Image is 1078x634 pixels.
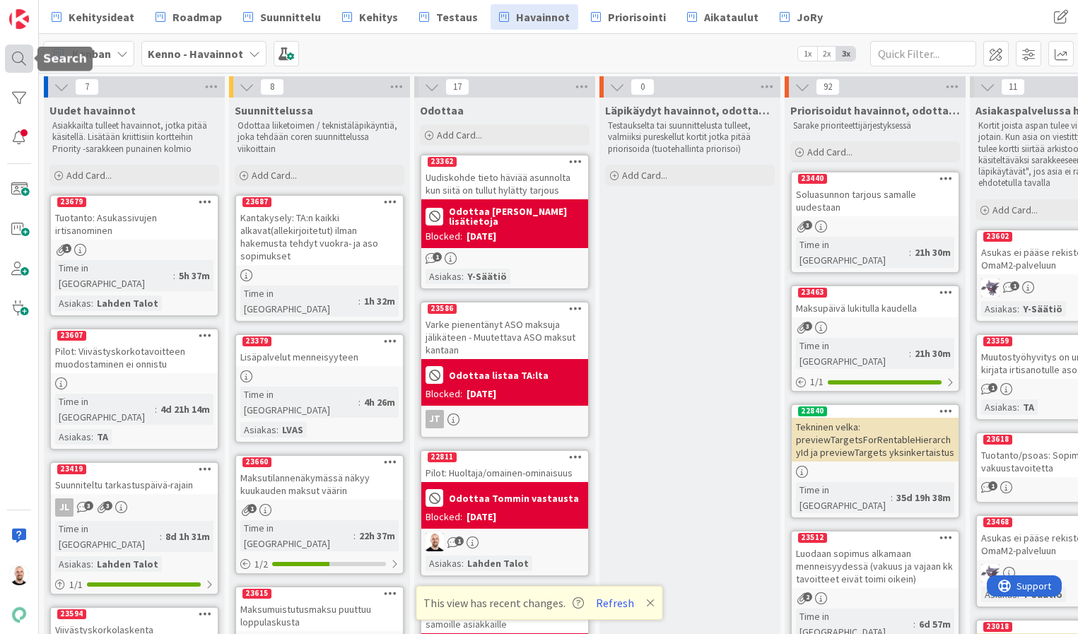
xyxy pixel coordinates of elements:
[909,245,911,260] span: :
[803,221,812,230] span: 3
[276,422,279,438] span: :
[771,4,831,30] a: JoRy
[798,47,817,61] span: 1x
[240,520,353,551] div: Time in [GEOGRAPHIC_DATA]
[679,4,767,30] a: Aikataulut
[426,510,462,524] div: Blocked:
[807,146,853,158] span: Add Card...
[792,185,959,216] div: Soluasunnon tarjous samalle uudestaan
[55,521,160,552] div: Time in [GEOGRAPHIC_DATA]
[981,278,1000,297] img: LM
[798,406,827,416] div: 22840
[622,169,667,182] span: Add Card...
[992,204,1038,216] span: Add Card...
[353,528,356,544] span: :
[240,286,358,317] div: Time in [GEOGRAPHIC_DATA]
[43,52,87,66] h5: Search
[792,172,959,216] div: 23440Soluasunnon tarjous samalle uudestaan
[433,252,442,262] span: 1
[421,303,588,315] div: 23586
[361,394,399,410] div: 4h 26m
[93,556,162,572] div: Lahden Talot
[238,120,402,155] p: Odottaa liiketoimen / teknistäläpikäyntiä, joka tehdään coren suunnittelussa viikoittain
[235,103,313,117] span: Suunnittelussa
[428,157,457,167] div: 23362
[913,616,915,632] span: :
[254,557,268,572] span: 1 / 2
[334,4,406,30] a: Kehitys
[981,399,1017,415] div: Asiakas
[55,429,91,445] div: Asiakas
[356,528,399,544] div: 22h 37m
[792,544,959,588] div: Luodaan sopimus alkamaan menneisyydessä (vakuus ja vajaan kk tavoitteet eivät toimi oikein)
[582,4,674,30] a: Priorisointi
[792,532,959,544] div: 23512
[449,206,584,226] b: Odottaa [PERSON_NAME] lisätietoja
[817,47,836,61] span: 2x
[983,232,1012,242] div: 23602
[792,373,959,391] div: 1/1
[426,387,462,401] div: Blocked:
[52,120,216,155] p: Asiakkailta tulleet havainnot, jotka pitää käsitellä. Lisätään kriittisiin kortteihin Priority -s...
[891,490,893,505] span: :
[236,556,403,573] div: 1/2
[421,155,588,199] div: 23362Uudiskohde tieto häviää asunnolta kun siitä on tullut hylätty tarjous
[148,47,243,61] b: Kenno - Havainnot
[1010,281,1019,290] span: 1
[608,120,772,155] p: Testaukselta tai suunnittelusta tulleet, valmiiksi pureskellut kortit jotka pitää priorisoida (tu...
[260,78,284,95] span: 8
[57,331,86,341] div: 23607
[608,8,666,25] span: Priorisointi
[467,229,496,244] div: [DATE]
[236,335,403,366] div: 23379Lisäpalvelut menneisyyteen
[798,288,827,298] div: 23463
[798,533,827,543] div: 23512
[421,451,588,464] div: 22811
[421,315,588,359] div: Varke pienentänyt ASO maksuja jälikäteen - Muutettava ASO maksut kantaan
[909,346,911,361] span: :
[792,299,959,317] div: Maksupäivä lukitulla kaudella
[428,304,457,314] div: 23586
[235,4,329,30] a: Suunnittelu
[792,532,959,588] div: 23512Luodaan sopimus alkamaan menneisyydessä (vakuus ja vajaan kk tavoitteet eivät toimi oikein)
[792,286,959,299] div: 23463
[236,209,403,265] div: Kantakysely: TA:n kaikki alkavat(allekirjoitetut) ilman hakemusta tehdyt vuokra- ja aso sopimukset
[51,608,218,621] div: 23594
[30,2,64,19] span: Support
[51,476,218,494] div: Suunniteltu tarkastuspäivä-rajain
[240,422,276,438] div: Asiakas
[462,556,464,571] span: :
[55,498,74,517] div: JL
[893,490,954,505] div: 35d 19h 38m
[798,174,827,184] div: 23440
[462,269,464,284] span: :
[236,456,403,469] div: 23660
[792,286,959,317] div: 23463Maksupäivä lukitulla kaudella
[437,129,482,141] span: Add Card...
[449,493,579,503] b: Odottaa Tommin vastausta
[467,510,496,524] div: [DATE]
[279,422,307,438] div: LVAS
[9,605,29,625] img: avatar
[428,452,457,462] div: 22811
[93,429,112,445] div: TA
[236,348,403,366] div: Lisäpalvelut menneisyyteen
[91,429,93,445] span: :
[57,609,86,619] div: 23594
[803,592,812,601] span: 2
[983,517,1012,527] div: 23468
[51,576,218,594] div: 1/1
[51,463,218,494] div: 23419Suunniteltu tarkastuspäivä-rajain
[421,451,588,482] div: 22811Pilot: Huoltaja/omainen-ominaisuus
[236,587,403,600] div: 23615
[51,329,218,373] div: 23607Pilot: Viivästyskorkotavoitteen muodostaminen ei onnistu
[793,120,957,131] p: Sarake prioriteettijärjestyksessä
[51,196,218,240] div: 23679Tuotanto: Asukassivujen irtisanominen
[911,245,954,260] div: 21h 30m
[426,269,462,284] div: Asiakas
[358,394,361,410] span: :
[242,457,271,467] div: 23660
[810,375,824,389] span: 1 / 1
[160,529,162,544] span: :
[236,196,403,209] div: 23687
